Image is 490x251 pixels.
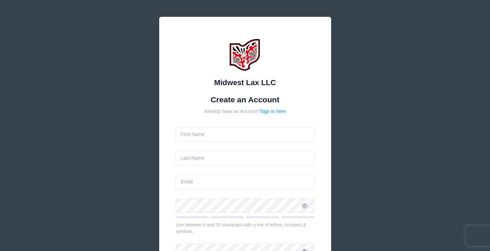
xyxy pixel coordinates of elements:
[176,221,314,235] div: Use between 6 and 25 characters with a mix of letters, numbers & symbols.
[176,174,314,189] input: Email
[176,77,314,88] div: Midwest Lax LLC
[260,109,286,114] a: Sign in here
[225,34,266,75] img: Midwest Lax LLC
[176,108,314,115] div: Already have an Account?
[176,151,314,166] input: Last Name
[176,127,314,142] input: First Name
[176,95,314,104] h1: Create an Account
